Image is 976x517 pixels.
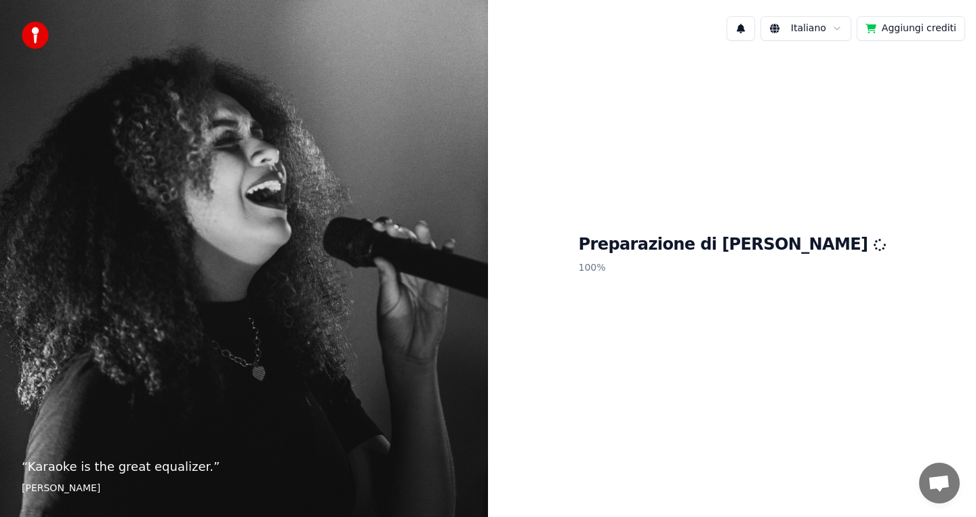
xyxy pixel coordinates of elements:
[579,256,886,280] p: 100 %
[919,463,960,503] a: Aprire la chat
[22,482,466,495] footer: [PERSON_NAME]
[22,457,466,476] p: “ Karaoke is the great equalizer. ”
[22,22,49,49] img: youka
[857,16,965,41] button: Aggiungi crediti
[579,234,886,256] h1: Preparazione di [PERSON_NAME]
